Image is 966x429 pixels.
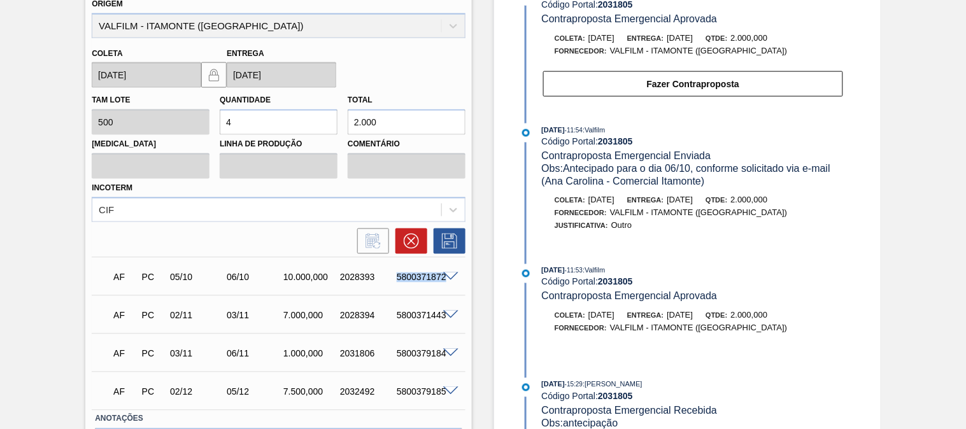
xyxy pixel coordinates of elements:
[92,183,132,192] label: Incoterm
[522,384,530,391] img: atual
[565,127,583,134] span: - 11:54
[280,349,343,359] div: 1.000,000
[348,95,373,104] label: Total
[110,302,138,330] div: Aguardando Faturamento
[598,277,633,287] strong: 2031805
[201,62,227,88] button: locked
[220,135,337,153] label: Linha de Produção
[565,267,583,274] span: - 11:53
[555,325,607,332] span: Fornecedor:
[706,34,727,42] span: Qtde:
[555,312,585,320] span: Coleta:
[280,311,343,321] div: 7.000,000
[588,195,614,205] span: [DATE]
[139,311,167,321] div: Pedido de Compra
[206,67,222,83] img: locked
[227,62,336,88] input: dd/mm/yyyy
[588,33,614,43] span: [DATE]
[139,272,167,283] div: Pedido de Compra
[542,405,718,416] span: Contraproposta Emergencial Recebida
[95,410,462,428] label: Anotações
[542,150,711,161] span: Contraproposta Emergencial Enviada
[667,195,693,205] span: [DATE]
[610,208,788,218] span: VALFILM - ITAMONTE ([GEOGRAPHIC_DATA])
[280,387,343,397] div: 7.500,000
[731,33,768,43] span: 2.000,000
[337,349,399,359] div: 2031806
[565,381,583,388] span: - 15:29
[99,204,114,215] div: CIF
[555,222,608,230] span: Justificativa:
[542,267,565,274] span: [DATE]
[227,49,264,58] label: Entrega
[113,387,135,397] p: AF
[706,312,727,320] span: Qtde:
[139,387,167,397] div: Pedido de Compra
[337,387,399,397] div: 2032492
[113,272,135,283] p: AF
[110,264,138,292] div: Aguardando Faturamento
[167,272,229,283] div: 05/10/2025
[167,311,229,321] div: 02/11/2025
[224,311,286,321] div: 03/11/2025
[110,378,138,406] div: Aguardando Faturamento
[522,270,530,278] img: atual
[110,340,138,368] div: Aguardando Faturamento
[92,135,210,153] label: [MEDICAL_DATA]
[224,387,286,397] div: 05/12/2025
[731,195,768,205] span: 2.000,000
[394,387,456,397] div: 5800379185
[394,272,456,283] div: 5800371872
[224,349,286,359] div: 06/11/2025
[542,13,718,24] span: Contraproposta Emergencial Aprovada
[167,349,229,359] div: 03/11/2025
[627,312,664,320] span: Entrega:
[588,311,614,320] span: [DATE]
[542,291,718,302] span: Contraproposta Emergencial Aprovada
[667,33,693,43] span: [DATE]
[92,62,201,88] input: dd/mm/yyyy
[167,387,229,397] div: 02/12/2025
[627,197,664,204] span: Entrega:
[555,34,585,42] span: Coleta:
[583,381,643,388] span: : [PERSON_NAME]
[542,418,618,429] span: Obs: antecipação
[706,197,727,204] span: Qtde:
[555,197,585,204] span: Coleta:
[280,272,343,283] div: 10.000,000
[542,391,844,402] div: Código Portal:
[139,349,167,359] div: Pedido de Compra
[667,311,693,320] span: [DATE]
[522,129,530,137] img: atual
[427,229,465,254] div: Salvar Pedido
[224,272,286,283] div: 06/10/2025
[351,229,389,254] div: Informar alteração no pedido
[555,47,607,55] span: Fornecedor:
[627,34,664,42] span: Entrega:
[542,163,834,186] span: Obs: Antecipado para o dia 06/10, conforme solicitado via e-mail (Ana Carolina - Comercial Itamonte)
[598,391,633,402] strong: 2031805
[583,267,605,274] span: : Valfilm
[394,311,456,321] div: 5800371443
[543,71,843,97] button: Fazer Contraproposta
[583,126,605,134] span: : Valfilm
[389,229,427,254] div: Cancelar pedido
[92,49,122,58] label: Coleta
[337,311,399,321] div: 2028394
[348,135,465,153] label: Comentário
[220,95,271,104] label: Quantidade
[542,126,565,134] span: [DATE]
[337,272,399,283] div: 2028393
[113,349,135,359] p: AF
[394,349,456,359] div: 5800379184
[610,323,788,333] span: VALFILM - ITAMONTE ([GEOGRAPHIC_DATA])
[598,136,633,146] strong: 2031805
[611,221,632,230] span: Outro
[92,95,130,104] label: Tam lote
[555,209,607,217] span: Fornecedor:
[542,381,565,388] span: [DATE]
[731,311,768,320] span: 2.000,000
[542,136,844,146] div: Código Portal:
[113,311,135,321] p: AF
[542,277,844,287] div: Código Portal:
